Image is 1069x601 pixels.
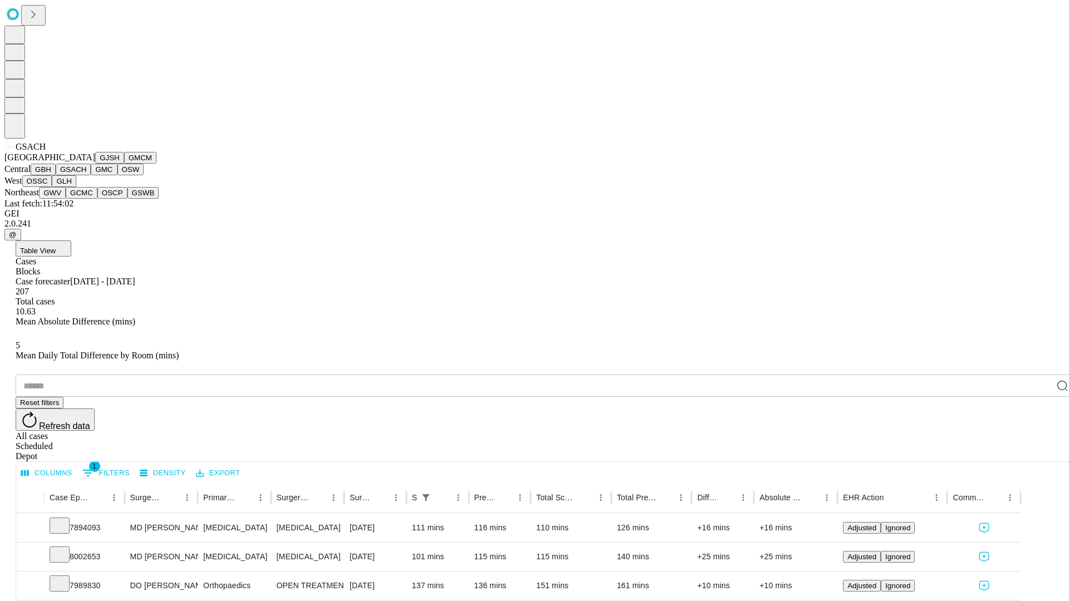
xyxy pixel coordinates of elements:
button: Sort [435,490,450,505]
button: Menu [1002,490,1018,505]
button: Ignored [881,522,915,534]
button: Sort [237,490,253,505]
span: Case forecaster [16,277,70,286]
span: [DATE] - [DATE] [70,277,135,286]
div: Primary Service [203,493,236,502]
button: Sort [577,490,593,505]
button: Menu [819,490,835,505]
button: Expand [22,548,38,567]
div: [DATE] [350,572,401,600]
div: +25 mins [697,543,748,571]
button: Menu [735,490,751,505]
button: Sort [885,490,900,505]
button: Sort [497,490,512,505]
button: Menu [929,490,944,505]
button: Density [137,465,189,482]
div: [MEDICAL_DATA] [203,514,265,542]
button: Reset filters [16,397,63,408]
button: Ignored [881,551,915,563]
button: Expand [22,519,38,538]
div: +16 mins [697,514,748,542]
div: [MEDICAL_DATA] [203,543,265,571]
button: GWV [39,187,66,199]
button: Menu [106,490,122,505]
div: Total Predicted Duration [617,493,657,502]
span: Mean Daily Total Difference by Room (mins) [16,351,179,360]
span: Ignored [885,582,910,590]
button: Adjusted [843,522,881,534]
span: Refresh data [39,421,90,431]
div: Absolute Difference [759,493,802,502]
span: Last fetch: 11:54:02 [4,199,73,208]
div: Predicted In Room Duration [474,493,496,502]
div: 115 mins [536,543,606,571]
button: Menu [512,490,528,505]
div: MD [PERSON_NAME] [PERSON_NAME] [130,543,192,571]
div: Orthopaedics [203,572,265,600]
span: Adjusted [847,524,876,532]
button: Sort [987,490,1002,505]
span: Ignored [885,553,910,561]
button: GCMC [66,187,97,199]
button: Adjusted [843,551,881,563]
span: 5 [16,341,20,350]
div: Case Epic Id [50,493,90,502]
span: Total cases [16,297,55,306]
div: +25 mins [759,543,832,571]
div: DO [PERSON_NAME] [PERSON_NAME] Do [130,572,192,600]
div: EHR Action [843,493,884,502]
button: GJSH [95,152,124,164]
div: 161 mins [617,572,686,600]
div: MD [PERSON_NAME] [PERSON_NAME] [130,514,192,542]
div: +10 mins [759,572,832,600]
button: Menu [253,490,268,505]
div: 2.0.241 [4,219,1065,229]
button: Refresh data [16,408,95,431]
div: Surgery Name [277,493,309,502]
button: Sort [91,490,106,505]
button: @ [4,229,21,240]
div: [MEDICAL_DATA] [277,543,339,571]
div: 136 mins [474,572,526,600]
span: West [4,176,22,185]
span: Table View [20,247,56,255]
button: OSW [117,164,144,175]
span: Ignored [885,524,910,532]
button: GSACH [56,164,91,175]
button: Menu [593,490,609,505]
span: 207 [16,287,29,296]
span: Reset filters [20,398,59,407]
div: 116 mins [474,514,526,542]
span: 10.63 [16,307,36,316]
span: Northeast [4,188,39,197]
div: 111 mins [412,514,463,542]
span: Adjusted [847,553,876,561]
div: GEI [4,209,1065,219]
button: OSSC [22,175,52,187]
div: 7894093 [50,514,119,542]
span: [GEOGRAPHIC_DATA] [4,152,95,162]
div: OPEN TREATMENT [MEDICAL_DATA] SHAFT INTERMEDULLARY IMPLANT [277,572,339,600]
button: GLH [52,175,76,187]
div: +10 mins [697,572,748,600]
button: GMC [91,164,117,175]
button: Menu [326,490,341,505]
button: Menu [450,490,466,505]
div: 7989830 [50,572,119,600]
button: Select columns [18,465,75,482]
div: 137 mins [412,572,463,600]
div: 140 mins [617,543,686,571]
button: Expand [22,577,38,596]
button: Sort [164,490,179,505]
div: [MEDICAL_DATA] [277,514,339,542]
button: Menu [179,490,195,505]
button: OSCP [97,187,128,199]
span: Adjusted [847,582,876,590]
div: 151 mins [536,572,606,600]
button: Sort [720,490,735,505]
div: [DATE] [350,543,401,571]
button: Show filters [80,464,133,482]
button: Sort [658,490,673,505]
div: Total Scheduled Duration [536,493,576,502]
button: Sort [372,490,388,505]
